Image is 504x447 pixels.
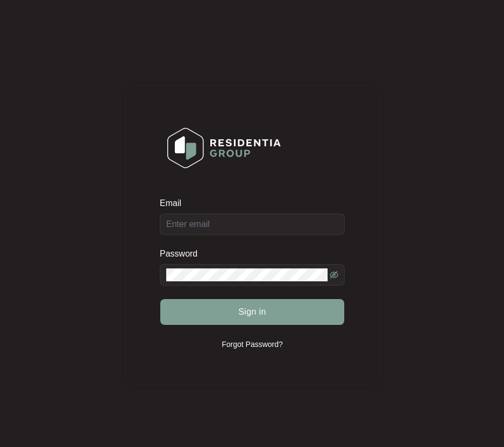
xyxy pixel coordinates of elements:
[160,214,345,235] input: Email
[222,339,283,350] p: Forgot Password?
[160,299,344,325] button: Sign in
[238,306,266,318] span: Sign in
[160,198,189,209] label: Email
[160,120,288,175] img: Login Logo
[166,268,328,281] input: Password
[330,271,338,279] span: eye-invisible
[160,249,205,259] label: Password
